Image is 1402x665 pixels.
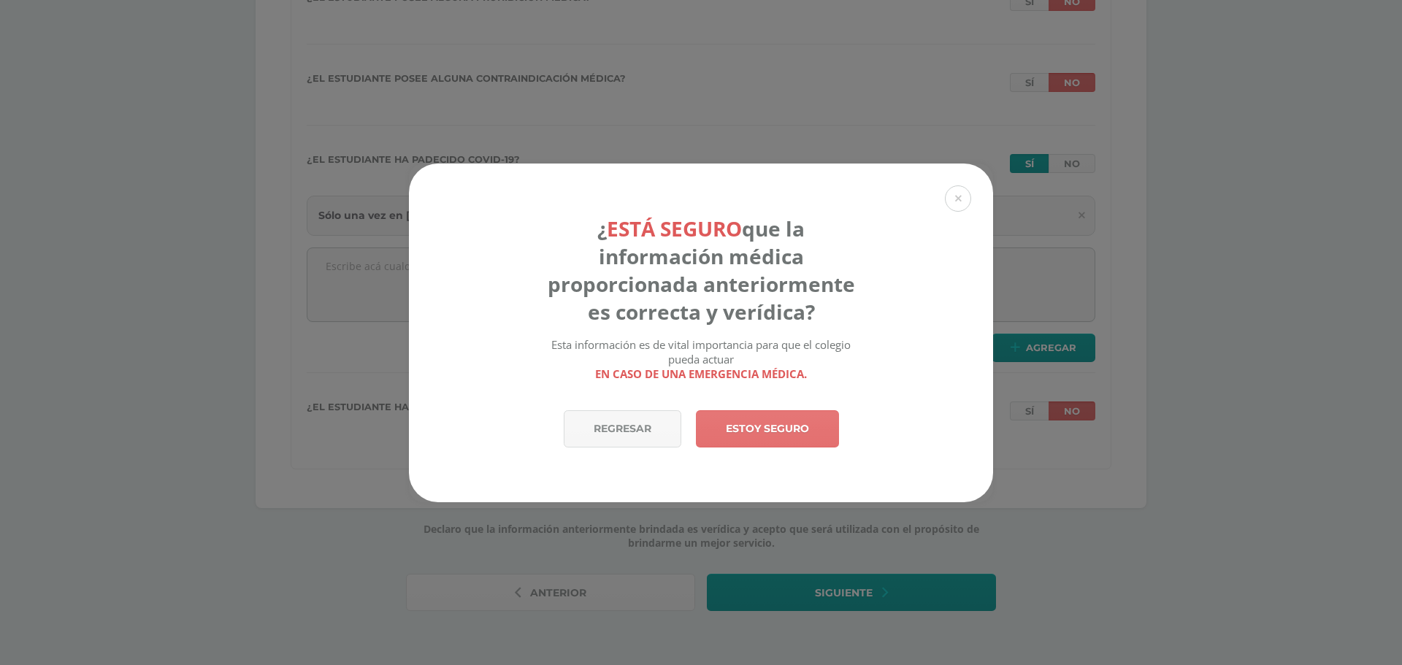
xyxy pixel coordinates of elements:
a: Regresar [564,410,681,447]
a: Estoy seguro [696,410,839,447]
strong: Está seguro [607,215,742,242]
button: Close (Esc) [945,185,971,212]
h4: ¿ que la información médica proporcionada anteriormente es correcta y verídica? [540,215,863,326]
div: Esta información es de vital importancia para que el colegio pueda actuar [540,337,863,381]
strong: en caso de una emergencia médica. [595,366,807,381]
